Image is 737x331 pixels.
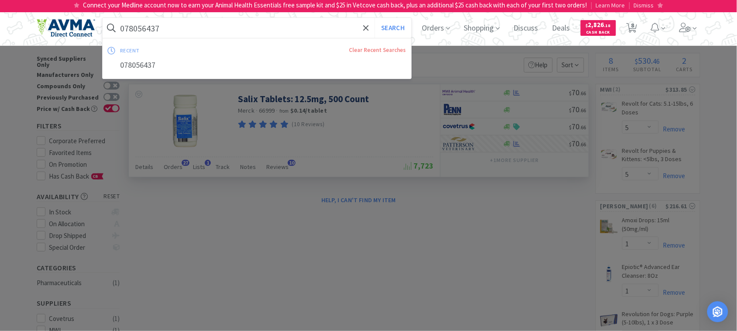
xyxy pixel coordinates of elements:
div: 078056437 [103,57,411,73]
span: . 18 [604,23,611,28]
span: Cash Back [586,30,611,36]
input: Search by item, sku, manufacturer, ingredient, size... [103,18,411,38]
a: $2,826.18Cash Back [581,16,616,40]
span: $ [586,23,588,28]
span: 2,826 [586,21,611,29]
a: Deals [549,24,574,32]
span: Dismiss [634,1,654,9]
span: Deals [549,10,574,45]
div: recent [120,44,245,57]
span: | [629,1,630,9]
span: Orders [419,10,454,45]
a: Discuss [510,24,542,32]
a: 8 [623,25,641,33]
img: e4e33dab9f054f5782a47901c742baa9_102.png [37,19,95,37]
span: Shopping [461,10,503,45]
span: Discuss [510,10,542,45]
span: | [591,1,592,9]
span: Learn More [596,1,625,9]
a: Clear Recent Searches [349,46,406,54]
span: 8 [631,8,634,43]
div: Open Intercom Messenger [707,301,728,322]
button: Search [375,18,411,38]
